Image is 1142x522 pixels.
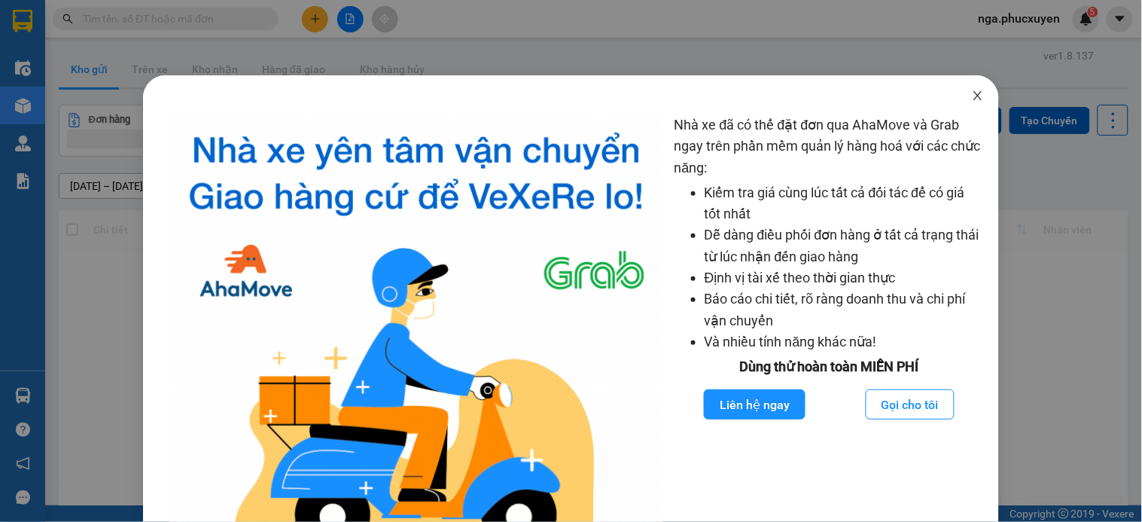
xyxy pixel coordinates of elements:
button: Close [957,75,999,118]
li: Và nhiều tính năng khác nữa! [705,331,985,353]
li: Kiểm tra giá cùng lúc tất cả đối tác để có giá tốt nhất [705,182,985,225]
span: Liên hệ ngay [720,395,790,414]
button: Gọi cho tôi [866,389,955,420]
span: Gọi cho tôi [882,395,939,414]
li: Báo cáo chi tiết, rõ ràng doanh thu và chi phí vận chuyển [705,288,985,331]
span: close [972,90,984,102]
li: Định vị tài xế theo thời gian thực [705,267,985,288]
li: Dễ dàng điều phối đơn hàng ở tất cả trạng thái từ lúc nhận đến giao hàng [705,224,985,267]
button: Liên hệ ngay [704,389,805,420]
div: Dùng thử hoàn toàn MIỄN PHÍ [675,356,985,377]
